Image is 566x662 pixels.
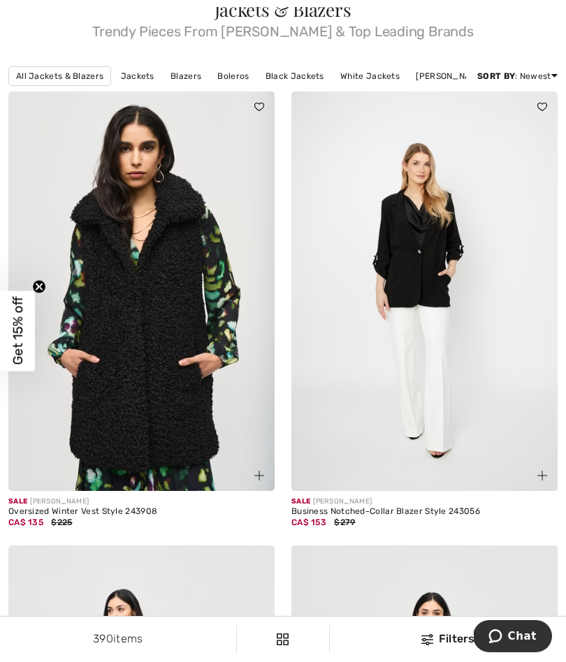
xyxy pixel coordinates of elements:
[537,103,547,111] img: heart_black_full.svg
[164,67,208,85] a: Blazers
[32,280,46,294] button: Close teaser
[334,517,355,527] span: $279
[114,67,161,85] a: Jackets
[477,70,558,82] div: : Newest
[421,634,433,645] img: Filters
[8,66,111,86] a: All Jackets & Blazers
[291,517,326,527] span: CA$ 153
[409,67,528,85] a: [PERSON_NAME] Jackets
[10,297,26,365] span: Get 15% off
[259,67,331,85] a: Black Jackets
[277,633,289,645] img: Filters
[51,517,72,527] span: $225
[474,620,552,655] iframe: Opens a widget where you can chat to one of our agents
[291,496,558,507] div: [PERSON_NAME]
[477,71,515,81] strong: Sort By
[291,91,558,491] img: Business Notched-Collar Blazer Style 243056. Black
[8,497,27,506] span: Sale
[254,471,264,480] img: plus_v2.svg
[8,496,275,507] div: [PERSON_NAME]
[8,19,558,38] span: Trendy Pieces From [PERSON_NAME] & Top Leading Brands
[254,103,264,111] img: heart_black_full.svg
[8,517,43,527] span: CA$ 135
[338,631,558,647] div: Filters
[537,471,547,480] img: plus_v2.svg
[291,497,310,506] span: Sale
[333,67,407,85] a: White Jackets
[93,632,113,645] span: 390
[291,507,558,517] div: Business Notched-Collar Blazer Style 243056
[8,91,275,491] img: Oversized Winter Vest Style 243908. Black
[8,507,275,517] div: Oversized Winter Vest Style 243908
[210,67,256,85] a: Boleros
